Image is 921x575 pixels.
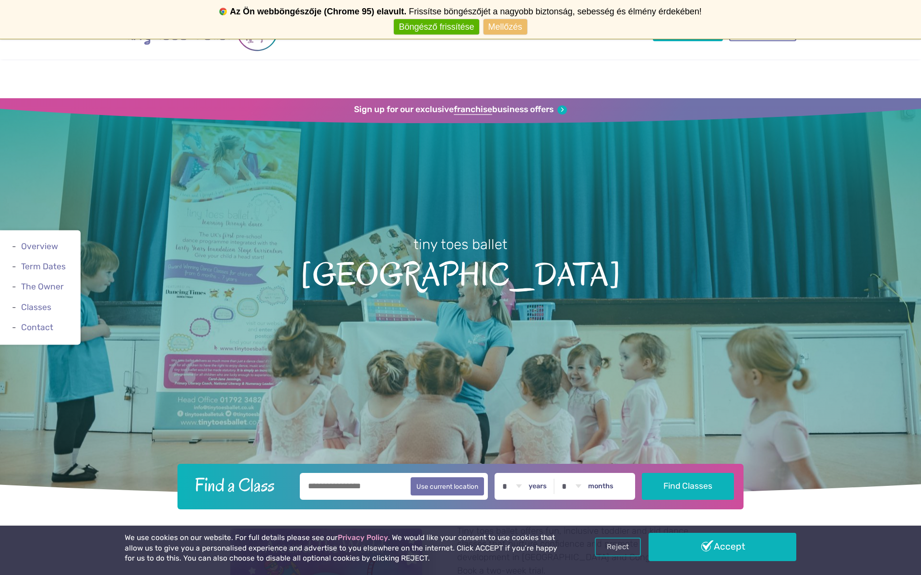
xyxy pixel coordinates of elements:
span: Frissítse böngészőjét a nagyobb biztonság, sebesség és élmény érdekében! [409,7,701,16]
strong: franchise [454,104,492,115]
a: Term Dates [21,262,66,272]
p: We use cookies on our website. For full details please see our . We would like your consent to us... [125,533,561,564]
a: Privacy Policy [338,533,388,542]
a: Sign up for our exclusivefranchisebusiness offers [354,104,567,115]
a: Böngésző frissítése [394,19,479,35]
a: The Owner [21,282,64,292]
button: Use current location [411,477,484,495]
a: Overview [21,241,58,251]
a: Contact [21,322,53,332]
button: Find Classes [642,473,734,500]
a: Mellőzés [484,19,527,35]
a: Accept [649,533,796,561]
b: Az Ön webböngészője (Chrome 95) elavult. [230,7,406,16]
h2: Find a Class [187,473,294,497]
a: Reject [595,538,641,556]
a: Classes [21,302,51,312]
span: [GEOGRAPHIC_DATA] [17,254,904,293]
label: years [529,482,547,491]
small: tiny toes ballet [413,236,508,253]
label: months [588,482,614,491]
